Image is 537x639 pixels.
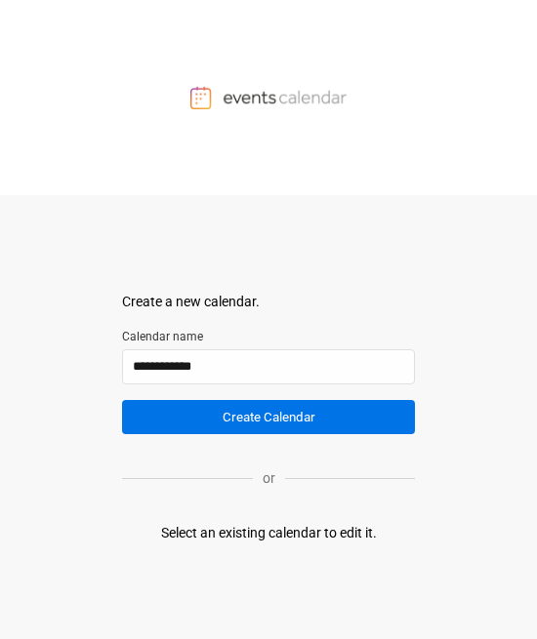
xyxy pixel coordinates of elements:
img: Events Calendar [190,86,347,109]
div: Create a new calendar. [122,292,415,312]
div: Select an existing calendar to edit it. [161,523,377,543]
label: Calendar name [122,328,415,345]
p: or [253,468,285,489]
button: Create Calendar [122,400,415,434]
